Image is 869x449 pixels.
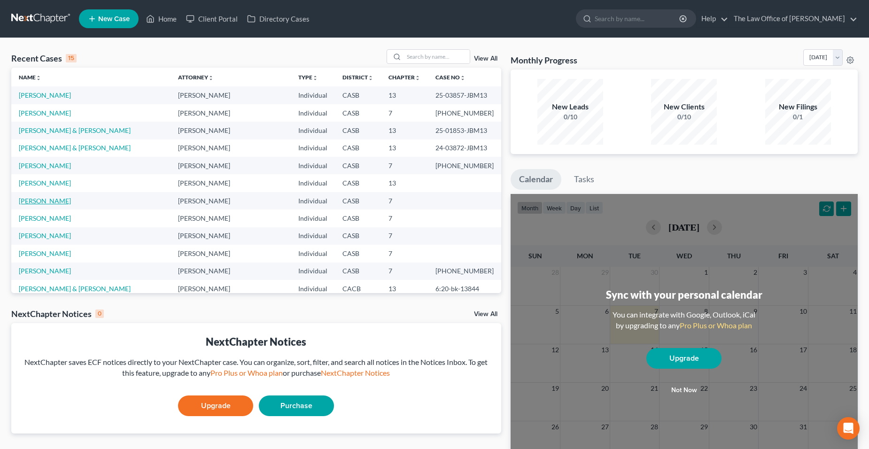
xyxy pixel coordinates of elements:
td: Individual [291,227,335,245]
a: [PERSON_NAME] [19,232,71,240]
div: NextChapter Notices [19,334,494,349]
div: 0/1 [765,112,831,122]
td: CASB [335,86,381,104]
td: 25-03857-JBM13 [428,86,501,104]
td: CASB [335,174,381,192]
td: 7 [381,227,428,245]
h3: Monthly Progress [511,54,577,66]
td: 25-01853-JBM13 [428,122,501,139]
td: 24-03872-JBM13 [428,139,501,157]
td: CASB [335,157,381,174]
td: CASB [335,227,381,245]
a: Pro Plus or Whoa plan [680,321,752,330]
a: View All [474,55,497,62]
div: New Leads [537,101,603,112]
td: CASB [335,192,381,209]
td: [PERSON_NAME] [171,139,291,157]
td: [PERSON_NAME] [171,86,291,104]
td: 6:20-bk-13844 [428,280,501,297]
div: 0/10 [651,112,717,122]
td: 13 [381,139,428,157]
td: 7 [381,157,428,174]
div: NextChapter saves ECF notices directly to your NextChapter case. You can organize, sort, filter, ... [19,357,494,379]
a: Upgrade [646,348,722,369]
td: 13 [381,174,428,192]
a: NextChapter Notices [321,368,390,377]
td: CACB [335,280,381,297]
td: [PERSON_NAME] [171,157,291,174]
td: [PHONE_NUMBER] [428,157,501,174]
i: unfold_more [208,75,214,81]
a: Help [697,10,728,27]
button: Not now [646,381,722,400]
td: [PERSON_NAME] [171,227,291,245]
td: [PERSON_NAME] [171,245,291,262]
td: Individual [291,122,335,139]
a: Chapterunfold_more [388,74,420,81]
a: View All [474,311,497,317]
td: [PERSON_NAME] [171,209,291,227]
td: [PERSON_NAME] [171,122,291,139]
div: Sync with your personal calendar [606,287,762,302]
span: New Case [98,15,130,23]
input: Search by name... [595,10,681,27]
td: 13 [381,122,428,139]
a: Calendar [511,169,561,190]
a: [PERSON_NAME] & [PERSON_NAME] [19,126,131,134]
a: Home [141,10,181,27]
div: 0/10 [537,112,603,122]
a: [PERSON_NAME] [19,214,71,222]
a: Client Portal [181,10,242,27]
a: Nameunfold_more [19,74,41,81]
td: 7 [381,192,428,209]
td: CASB [335,104,381,122]
td: Individual [291,263,335,280]
a: Purchase [259,395,334,416]
a: [PERSON_NAME] [19,109,71,117]
td: Individual [291,104,335,122]
div: New Filings [765,101,831,112]
a: The Law Office of [PERSON_NAME] [729,10,857,27]
td: CASB [335,245,381,262]
td: [PERSON_NAME] [171,192,291,209]
a: [PERSON_NAME] & [PERSON_NAME] [19,285,131,293]
td: [PERSON_NAME] [171,263,291,280]
i: unfold_more [36,75,41,81]
td: 7 [381,263,428,280]
a: [PERSON_NAME] [19,249,71,257]
a: Case Nounfold_more [435,74,466,81]
div: You can integrate with Google, Outlook, iCal by upgrading to any [609,310,759,331]
div: Open Intercom Messenger [837,417,860,440]
a: Attorneyunfold_more [178,74,214,81]
a: [PERSON_NAME] & [PERSON_NAME] [19,144,131,152]
div: New Clients [651,101,717,112]
td: 7 [381,245,428,262]
td: Individual [291,245,335,262]
td: Individual [291,157,335,174]
i: unfold_more [415,75,420,81]
td: CASB [335,209,381,227]
td: Individual [291,280,335,297]
input: Search by name... [404,50,470,63]
td: CASB [335,263,381,280]
td: Individual [291,86,335,104]
a: [PERSON_NAME] [19,179,71,187]
td: Individual [291,192,335,209]
td: 7 [381,104,428,122]
a: Districtunfold_more [342,74,373,81]
i: unfold_more [368,75,373,81]
i: unfold_more [460,75,466,81]
a: [PERSON_NAME] [19,91,71,99]
td: Individual [291,139,335,157]
a: [PERSON_NAME] [19,197,71,205]
td: [PERSON_NAME] [171,280,291,297]
td: CASB [335,139,381,157]
td: [PHONE_NUMBER] [428,104,501,122]
td: 13 [381,86,428,104]
a: Upgrade [178,395,253,416]
td: CASB [335,122,381,139]
div: 0 [95,310,104,318]
td: Individual [291,209,335,227]
td: Individual [291,174,335,192]
td: [PERSON_NAME] [171,174,291,192]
